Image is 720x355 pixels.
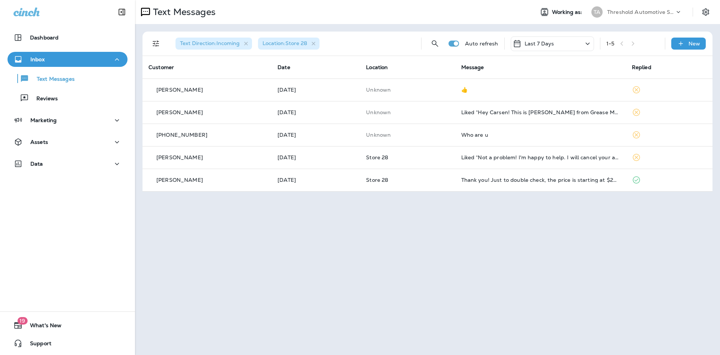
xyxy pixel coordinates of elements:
button: Assets [7,134,127,150]
button: Text Messages [7,71,127,86]
button: Support [7,336,127,351]
button: Dashboard [7,30,127,45]
button: Search Messages [427,36,442,51]
p: Last 7 Days [525,41,554,47]
p: Sep 24, 2025 11:52 AM [277,109,354,115]
p: This customer does not have a last location and the phone number they messaged is not assigned to... [366,132,449,138]
span: Customer [148,64,174,71]
div: Location:Store 28 [258,38,319,50]
span: Location [366,64,388,71]
span: Support [22,340,51,349]
button: 19What's New [7,318,127,333]
button: Marketing [7,113,127,128]
div: Liked “Hey Carsen! This is Danny from Grease Monkey. I'm just sending you a friendly reminder of ... [461,109,620,115]
p: [PERSON_NAME] [156,109,203,115]
div: Who are u [461,132,620,138]
p: New [688,41,700,47]
p: Dashboard [30,35,58,41]
p: Auto refresh [465,41,498,47]
p: Sep 24, 2025 09:20 AM [277,154,354,160]
div: TA [591,6,603,18]
span: Store 28 [366,154,388,161]
p: Sep 24, 2025 09:59 AM [277,132,354,138]
span: What's New [22,322,61,331]
button: Inbox [7,52,127,67]
p: [PERSON_NAME] [156,87,203,93]
button: Collapse Sidebar [111,5,132,20]
div: 1 - 5 [606,41,614,47]
span: Text Direction : Incoming [180,40,240,47]
p: Data [30,161,43,167]
p: Reviews [29,95,58,103]
p: [PERSON_NAME] [156,177,203,183]
p: Marketing [30,117,57,123]
span: Working as: [552,9,584,15]
p: Inbox [30,56,45,62]
button: Filters [148,36,163,51]
p: Sep 23, 2025 03:13 PM [277,177,354,183]
p: Assets [30,139,48,145]
button: Settings [699,5,712,19]
button: Reviews [7,90,127,106]
p: Text Messages [150,6,216,18]
p: This customer does not have a last location and the phone number they messaged is not assigned to... [366,109,449,115]
div: Liked “Not a problem! I'm happy to help. I will cancel your appointment for tomorrow at 4:00pm. I... [461,154,620,160]
p: [PERSON_NAME] [156,154,203,160]
div: 👍 [461,87,620,93]
div: Text Direction:Incoming [175,38,252,50]
span: Replied [632,64,651,71]
p: Text Messages [29,76,75,83]
span: Store 28 [366,177,388,183]
span: Location : Store 28 [262,40,307,47]
div: Thank you! Just to double check, the price is starting at $29.99, is that correct? [461,177,620,183]
p: Sep 24, 2025 11:59 AM [277,87,354,93]
span: Date [277,64,290,71]
p: [PHONE_NUMBER] [156,132,207,138]
button: Data [7,156,127,171]
p: Threshold Automotive Service dba Grease Monkey [607,9,675,15]
p: This customer does not have a last location and the phone number they messaged is not assigned to... [366,87,449,93]
span: Message [461,64,484,71]
span: 19 [17,317,27,325]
